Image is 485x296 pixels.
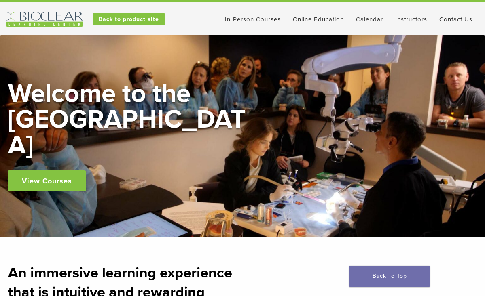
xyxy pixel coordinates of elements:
a: Back To Top [349,266,430,287]
a: Instructors [395,16,427,23]
h2: Welcome to the [GEOGRAPHIC_DATA] [8,81,251,158]
a: View Courses [8,170,86,191]
a: Contact Us [439,16,472,23]
a: Calendar [356,16,383,23]
a: In-Person Courses [225,16,281,23]
img: Bioclear [6,12,83,27]
a: Back to product site [93,13,165,25]
a: Online Education [293,16,344,23]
